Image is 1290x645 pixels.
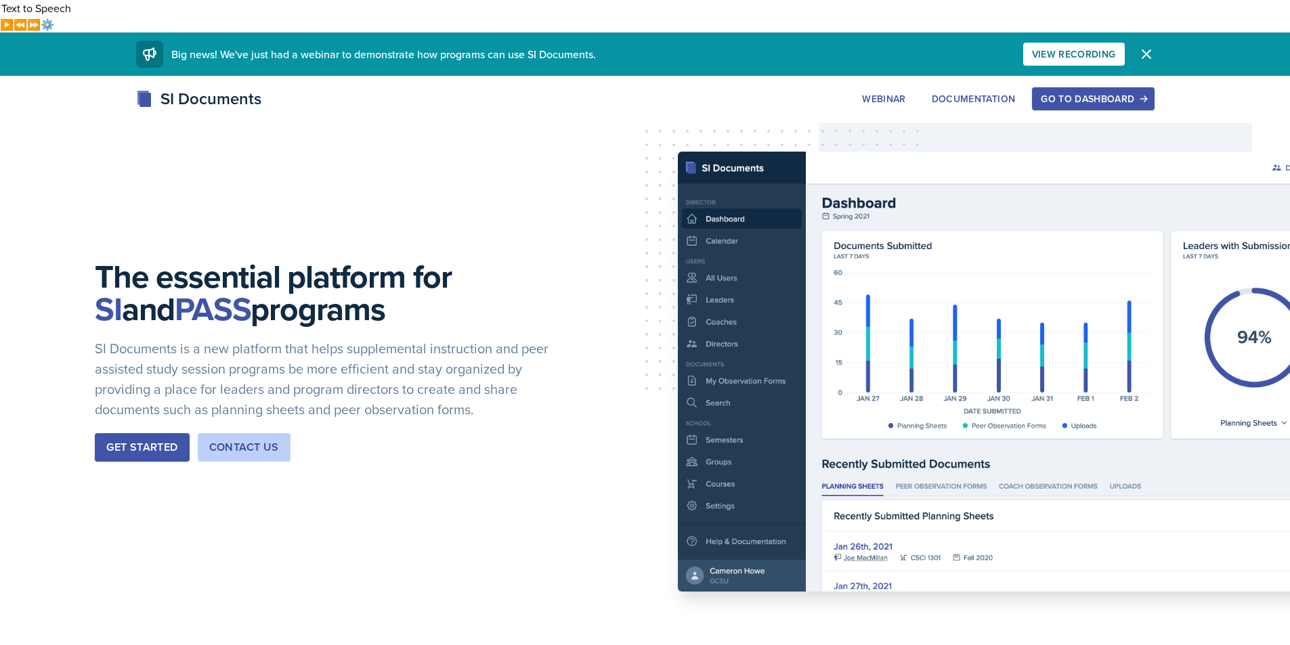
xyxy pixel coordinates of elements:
[932,93,1016,104] div: Documentation
[1023,43,1125,66] button: View Recording
[923,87,1025,110] button: Documentation
[27,16,41,32] button: Forward
[41,16,54,32] button: Settings
[95,433,189,462] button: Get Started
[106,439,177,455] div: Get Started
[853,87,914,110] button: Webinar
[171,47,596,62] span: Big news! We've just had a webinar to demonstrate how programs can use SI Documents.
[209,439,279,455] div: Contact Us
[1032,87,1154,110] button: Go to Dashboard
[136,87,261,111] div: SI Documents
[1041,93,1145,104] div: Go to Dashboard
[14,16,27,32] button: Previous
[862,93,905,104] div: Webinar
[198,433,291,462] button: Contact Us
[1032,49,1116,60] div: View Recording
